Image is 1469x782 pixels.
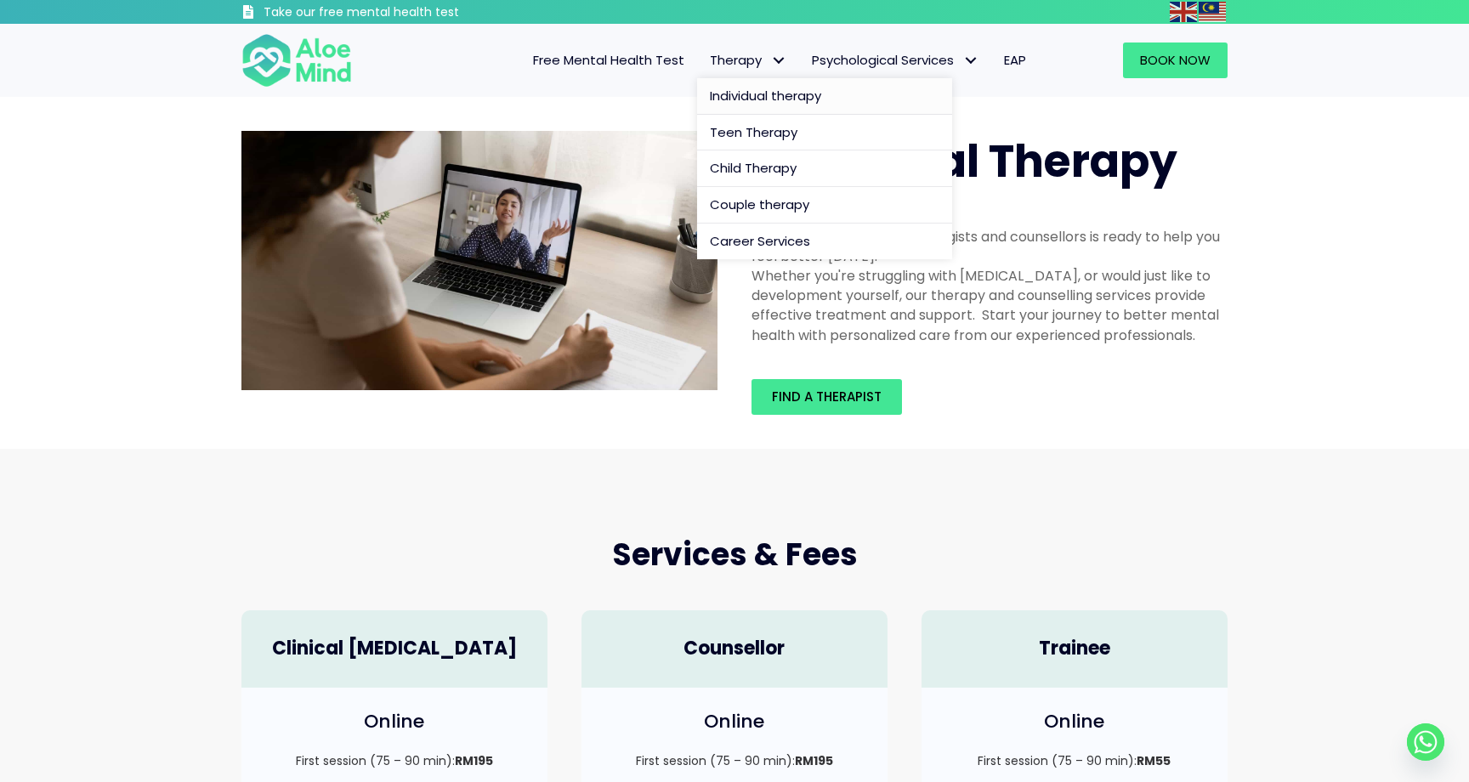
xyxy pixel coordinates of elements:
[752,227,1228,266] div: Our team of clinical psychologists and counsellors is ready to help you feel better [DATE].
[752,379,902,415] a: Find a therapist
[1123,42,1228,78] a: Book Now
[1170,2,1199,21] a: English
[795,752,833,769] strong: RM195
[710,232,810,250] span: Career Services
[697,150,952,187] a: Child Therapy
[697,187,952,224] a: Couple therapy
[772,388,882,405] span: Find a therapist
[697,115,952,151] a: Teen Therapy
[520,42,697,78] a: Free Mental Health Test
[1137,752,1171,769] strong: RM55
[241,32,352,88] img: Aloe mind Logo
[374,42,1039,78] nav: Menu
[939,709,1211,735] h4: Online
[1140,51,1211,69] span: Book Now
[939,752,1211,769] p: First session (75 – 90 min):
[612,533,858,576] span: Services & Fees
[1170,2,1197,22] img: en
[258,752,530,769] p: First session (75 – 90 min):
[697,42,799,78] a: TherapyTherapy: submenu
[958,48,983,73] span: Psychological Services: submenu
[264,4,550,21] h3: Take our free mental health test
[710,123,797,141] span: Teen Therapy
[991,42,1039,78] a: EAP
[258,636,530,662] h4: Clinical [MEDICAL_DATA]
[241,4,550,24] a: Take our free mental health test
[799,42,991,78] a: Psychological ServicesPsychological Services: submenu
[812,51,978,69] span: Psychological Services
[697,224,952,259] a: Career Services
[710,195,809,213] span: Couple therapy
[710,159,797,177] span: Child Therapy
[752,266,1228,345] div: Whether you're struggling with [MEDICAL_DATA], or would just like to development yourself, our th...
[258,709,530,735] h4: Online
[1199,2,1228,21] a: Malay
[939,636,1211,662] h4: Trainee
[598,752,871,769] p: First session (75 – 90 min):
[710,87,821,105] span: Individual therapy
[455,752,493,769] strong: RM195
[752,130,1177,192] span: Individual Therapy
[598,709,871,735] h4: Online
[1407,723,1444,761] a: Whatsapp
[1199,2,1226,22] img: ms
[1004,51,1026,69] span: EAP
[598,636,871,662] h4: Counsellor
[533,51,684,69] span: Free Mental Health Test
[241,131,717,390] img: Therapy online individual
[766,48,791,73] span: Therapy: submenu
[697,78,952,115] a: Individual therapy
[710,51,786,69] span: Therapy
